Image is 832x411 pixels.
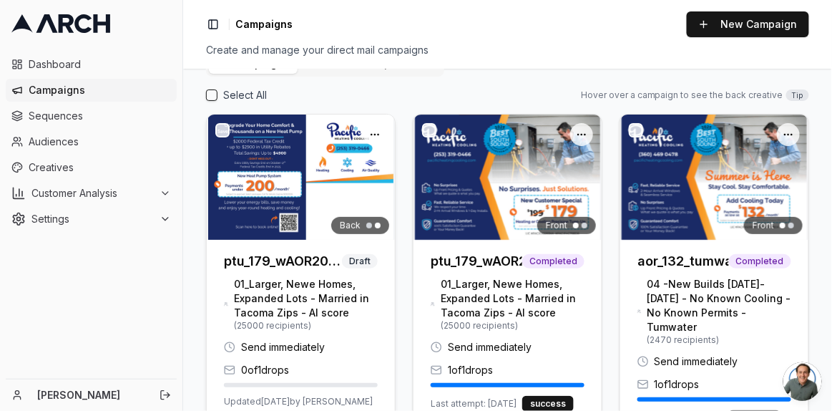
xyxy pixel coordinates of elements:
[155,385,175,405] button: Log out
[431,398,517,410] span: Last attempt: [DATE]
[37,388,144,402] a: [PERSON_NAME]
[234,320,378,332] span: ( 25000 recipients)
[224,396,373,407] span: Updated [DATE] by [PERSON_NAME]
[29,109,171,123] span: Sequences
[207,115,395,240] img: Back creative for ptu_179_wAOR200_directmail_tacoma_sept2025 (Copy)
[522,254,584,269] span: Completed
[620,115,808,240] img: Front creative for aor_132_tumwater_newbuilds_noac_drop1
[342,254,378,269] span: Draft
[647,277,791,334] span: 04 -New Builds [DATE]-[DATE] - No Known Cooling - No Known Permits - Tumwater
[29,83,171,97] span: Campaigns
[241,363,289,377] span: 0 of 1 drops
[581,90,783,101] span: Hover over a campaign to see the back creative
[441,320,584,332] span: ( 25000 recipients)
[6,53,177,76] a: Dashboard
[206,43,809,57] div: Create and manage your direct mail campaigns
[6,208,177,231] button: Settings
[29,160,171,175] span: Creatives
[413,115,602,240] img: Front creative for ptu_179_wAOR200_directmail_tacoma_sept2025
[6,130,177,153] a: Audiences
[655,354,738,369] span: Send immediately
[431,251,522,271] h3: ptu_179_wAOR200_directmail_tacoma_sept2025
[637,251,729,271] h3: aor_132_tumwater_newbuilds_noac_drop1
[753,220,774,231] span: Front
[655,377,700,392] span: 1 of 1 drops
[687,11,809,37] button: New Campaign
[783,362,822,401] div: Open chat
[729,254,791,269] span: Completed
[786,90,809,101] span: Tip
[340,220,361,231] span: Back
[234,277,378,320] span: 01_Larger, Newe Homes, Expanded Lots - Married in Tacoma Zips - AI score
[31,212,154,226] span: Settings
[546,220,567,231] span: Front
[6,182,177,205] button: Customer Analysis
[6,105,177,127] a: Sequences
[448,363,493,377] span: 1 of 1 drops
[6,156,177,179] a: Creatives
[224,251,342,271] h3: ptu_179_wAOR200_directmail_tacoma_sept2025 (Copy)
[235,17,293,32] nav: breadcrumb
[241,340,325,354] span: Send immediately
[448,340,532,354] span: Send immediately
[29,135,171,149] span: Audiences
[441,277,584,320] span: 01_Larger, Newe Homes, Expanded Lots - Married in Tacoma Zips - AI score
[6,79,177,102] a: Campaigns
[647,334,791,346] span: ( 2470 recipients)
[29,57,171,72] span: Dashboard
[31,186,154,200] span: Customer Analysis
[235,17,293,32] span: Campaigns
[223,88,267,102] label: Select All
